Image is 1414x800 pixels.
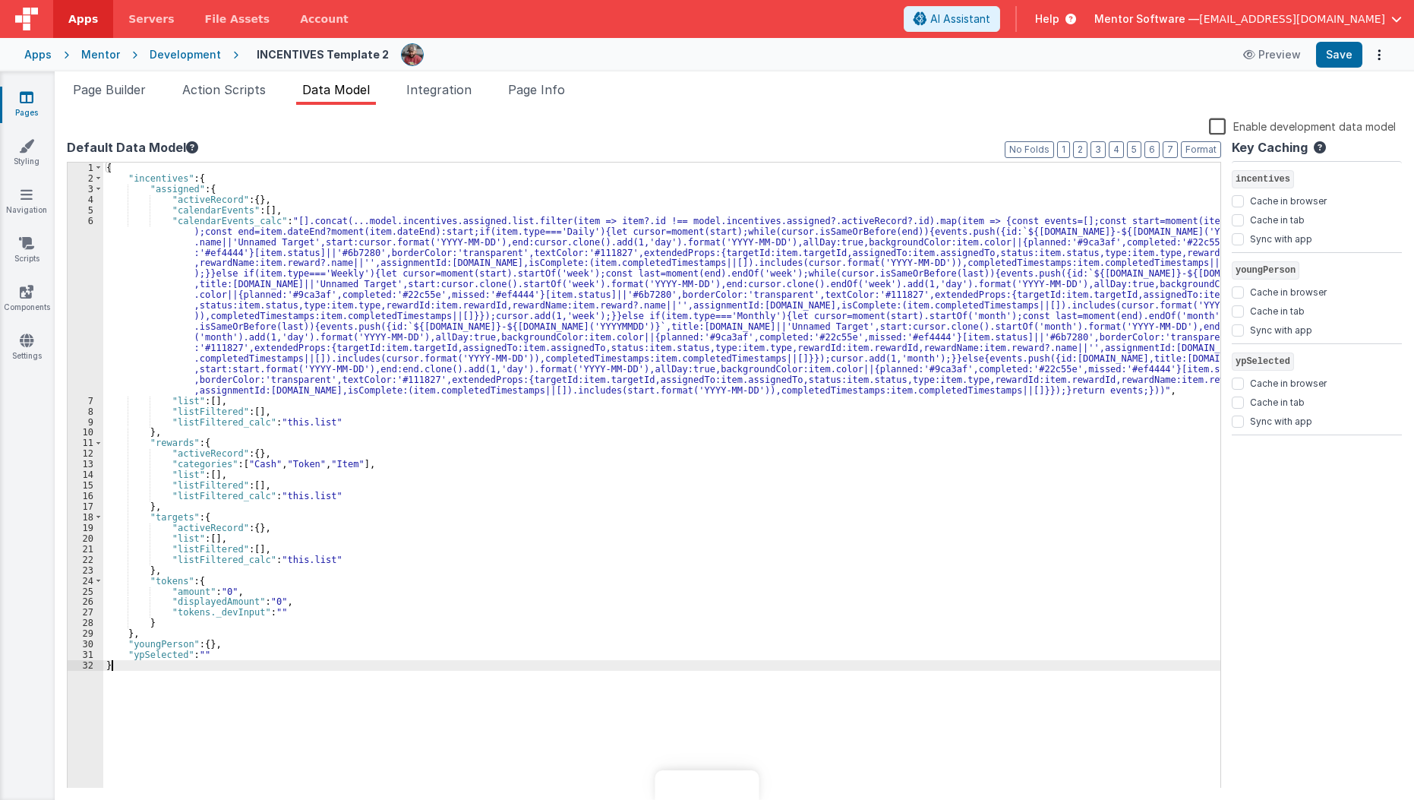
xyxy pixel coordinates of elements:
div: Development [150,47,221,62]
img: eba322066dbaa00baf42793ca2fab581 [402,44,423,65]
button: Save [1316,42,1362,68]
h4: Key Caching [1232,141,1308,155]
span: File Assets [205,11,270,27]
div: 11 [68,438,103,448]
div: 5 [68,205,103,216]
span: Integration [406,82,472,97]
button: 1 [1057,141,1070,158]
button: 3 [1090,141,1106,158]
span: Mentor Software — [1094,11,1199,27]
div: 21 [68,544,103,555]
div: 7 [68,396,103,406]
button: 4 [1109,141,1124,158]
button: Preview [1234,43,1310,67]
label: Cache in browser [1250,192,1327,207]
div: 1 [68,163,103,173]
div: 17 [68,501,103,512]
div: 16 [68,491,103,501]
label: Cache in tab [1250,302,1305,318]
span: Help [1035,11,1059,27]
div: 24 [68,576,103,587]
button: 5 [1127,141,1141,158]
label: Sync with app [1250,230,1312,245]
button: No Folds [1005,141,1054,158]
div: 2 [68,173,103,184]
label: Cache in browser [1250,283,1327,299]
button: Mentor Software — [EMAIL_ADDRESS][DOMAIN_NAME] [1094,11,1402,27]
span: Page Info [508,82,565,97]
label: Enable development data model [1209,117,1396,134]
label: Sync with app [1250,413,1312,428]
div: 10 [68,427,103,438]
div: 28 [68,618,103,628]
button: Default Data Model [67,138,198,157]
label: Cache in tab [1250,394,1305,409]
span: AI Assistant [930,11,990,27]
div: 6 [68,216,103,396]
button: 7 [1163,141,1178,158]
div: 22 [68,555,103,565]
div: 9 [68,417,103,428]
div: 12 [68,448,103,459]
div: 23 [68,565,103,576]
span: Page Builder [73,82,146,97]
span: incentives [1232,170,1294,188]
div: 19 [68,523,103,533]
span: Servers [128,11,174,27]
div: 14 [68,470,103,480]
span: Data Model [302,82,370,97]
button: Options [1368,44,1390,65]
h4: INCENTIVES Template 2 [257,49,389,60]
button: Format [1181,141,1221,158]
div: 25 [68,587,103,597]
div: 32 [68,660,103,671]
span: ypSelected [1232,353,1294,371]
span: [EMAIL_ADDRESS][DOMAIN_NAME] [1199,11,1385,27]
span: youngPerson [1232,261,1299,280]
div: 13 [68,459,103,470]
div: 20 [68,533,103,544]
div: Mentor [81,47,120,62]
div: 18 [68,512,103,523]
div: 8 [68,406,103,417]
div: 31 [68,650,103,660]
div: 3 [68,184,103,194]
button: 6 [1144,141,1160,158]
span: Action Scripts [182,82,266,97]
button: 2 [1073,141,1087,158]
div: 4 [68,194,103,205]
label: Sync with app [1250,321,1312,337]
label: Cache in browser [1250,375,1327,390]
div: 30 [68,639,103,650]
div: Apps [24,47,52,62]
button: AI Assistant [904,6,1000,32]
div: 29 [68,628,103,639]
div: 15 [68,480,103,491]
label: Cache in tab [1250,211,1305,226]
div: 27 [68,607,103,618]
span: Apps [68,11,98,27]
div: 26 [68,596,103,607]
